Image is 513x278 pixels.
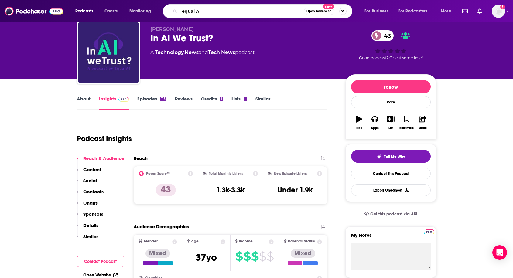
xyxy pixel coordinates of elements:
p: Content [83,167,101,172]
span: 37 yo [196,252,217,263]
h2: Power Score™ [146,171,170,176]
h1: Podcast Insights [77,134,132,143]
div: 1 [220,97,223,101]
div: Mixed [145,249,170,258]
div: Apps [371,126,379,130]
div: Mixed [291,249,315,258]
img: User Profile [492,5,505,18]
span: $ [259,252,266,261]
div: Play [356,126,362,130]
span: Open Advanced [306,10,332,13]
a: In AI We Trust? [78,22,139,83]
a: Tech News [208,49,235,55]
h3: 1.3k-3.3k [216,185,245,195]
a: Open Website [83,273,118,278]
span: Parental Status [288,239,315,243]
p: Social [83,178,97,184]
h3: Under 1.9k [278,185,313,195]
button: open menu [395,6,436,16]
img: Podchaser - Follow, Share and Rate Podcasts [5,5,63,17]
p: Reach & Audience [83,155,124,161]
button: Open AdvancedNew [304,8,334,15]
a: Similar [255,96,270,110]
h2: Audience Demographics [134,224,189,229]
span: Good podcast? Give it some love! [359,56,423,60]
a: Charts [101,6,121,16]
a: 43 [371,30,394,41]
button: Follow [351,80,431,93]
a: Credits1 [201,96,223,110]
span: Monitoring [129,7,151,15]
button: Reach & Audience [77,155,124,167]
img: Podchaser Pro [424,229,434,234]
div: Bookmark [399,126,414,130]
button: Sponsors [77,211,103,222]
span: $ [267,252,274,261]
button: Similar [77,234,98,245]
span: Charts [104,7,118,15]
a: Technology [155,49,184,55]
p: Charts [83,200,98,206]
label: My Notes [351,232,431,243]
span: More [441,7,451,15]
h2: Total Monthly Listens [209,171,243,176]
div: Rate [351,96,431,108]
span: For Business [364,7,388,15]
span: Age [191,239,199,243]
button: Content [77,167,101,178]
button: Charts [77,200,98,211]
span: $ [243,252,251,261]
p: Details [83,222,98,228]
button: Contacts [77,189,104,200]
h2: New Episode Listens [274,171,307,176]
span: Podcasts [75,7,93,15]
button: Export One-Sheet [351,184,431,196]
a: Pro website [424,229,434,234]
span: Logged in as patiencebaldacci [492,5,505,18]
span: Gender [144,239,158,243]
img: Podchaser Pro [118,97,129,102]
img: tell me why sparkle [377,154,381,159]
span: New [323,4,334,9]
p: Sponsors [83,211,103,217]
button: open menu [436,6,459,16]
a: News [185,49,199,55]
span: Get this podcast via API [370,212,417,217]
button: Bookmark [399,112,415,134]
button: Contact Podcast [77,256,124,267]
button: open menu [71,6,101,16]
a: About [77,96,91,110]
button: List [383,112,398,134]
a: Lists1 [231,96,247,110]
a: Episodes113 [137,96,166,110]
div: 1 [244,97,247,101]
span: Income [239,239,253,243]
div: A podcast [150,49,255,56]
a: Show notifications dropdown [460,6,470,16]
a: Contact This Podcast [351,168,431,179]
p: 43 [156,184,176,196]
div: 113 [160,97,166,101]
div: Search podcasts, credits, & more... [169,4,358,18]
span: , [184,49,185,55]
h2: Reach [134,155,148,161]
button: Share [415,112,430,134]
input: Search podcasts, credits, & more... [180,6,304,16]
span: $ [235,252,243,261]
button: Social [77,178,97,189]
div: Open Intercom Messenger [492,245,507,260]
button: Show profile menu [492,5,505,18]
button: open menu [125,6,159,16]
p: Contacts [83,189,104,195]
button: open menu [360,6,396,16]
div: Share [419,126,427,130]
a: Reviews [175,96,193,110]
span: [PERSON_NAME] [150,26,194,32]
p: Similar [83,234,98,239]
a: Show notifications dropdown [475,6,484,16]
a: InsightsPodchaser Pro [99,96,129,110]
button: Apps [367,112,383,134]
button: Play [351,112,367,134]
span: $ [251,252,258,261]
